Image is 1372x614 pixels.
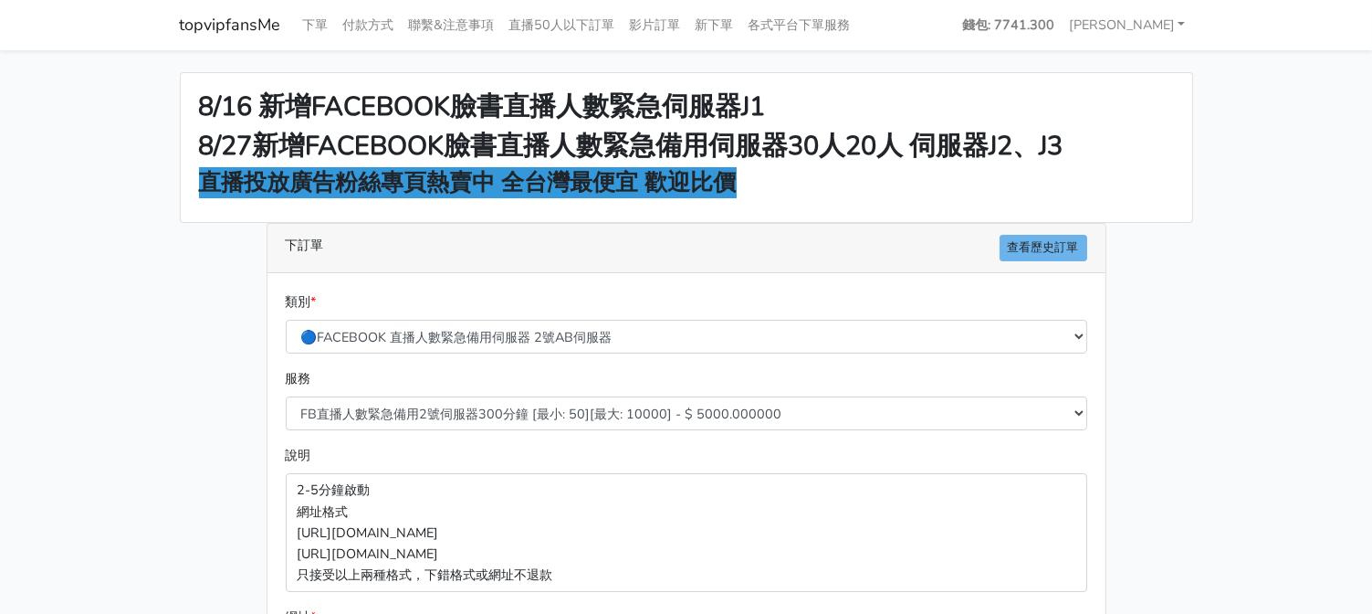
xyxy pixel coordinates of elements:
[199,167,737,198] strong: 直播投放廣告粉絲專頁熱賣中 全台灣最便宜 歡迎比價
[286,473,1087,591] p: 2-5分鐘啟動 網址格式 [URL][DOMAIN_NAME] [URL][DOMAIN_NAME] 只接受以上兩種格式，下錯格式或網址不退款
[286,291,317,312] label: 類別
[502,7,623,43] a: 直播50人以下訂單
[1062,7,1193,43] a: [PERSON_NAME]
[1000,235,1087,261] a: 查看歷史訂單
[688,7,741,43] a: 新下單
[296,7,336,43] a: 下單
[402,7,502,43] a: 聯繫&注意事項
[741,7,858,43] a: 各式平台下單服務
[623,7,688,43] a: 影片訂單
[267,224,1105,273] div: 下訂單
[199,89,766,124] strong: 8/16 新增FACEBOOK臉書直播人數緊急伺服器J1
[199,128,1063,164] strong: 8/27新增FACEBOOK臉書直播人數緊急備用伺服器30人20人 伺服器J2、J3
[286,445,311,466] label: 說明
[286,368,311,389] label: 服務
[336,7,402,43] a: 付款方式
[955,7,1062,43] a: 錢包: 7741.300
[962,16,1054,34] strong: 錢包: 7741.300
[180,7,281,43] a: topvipfansMe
